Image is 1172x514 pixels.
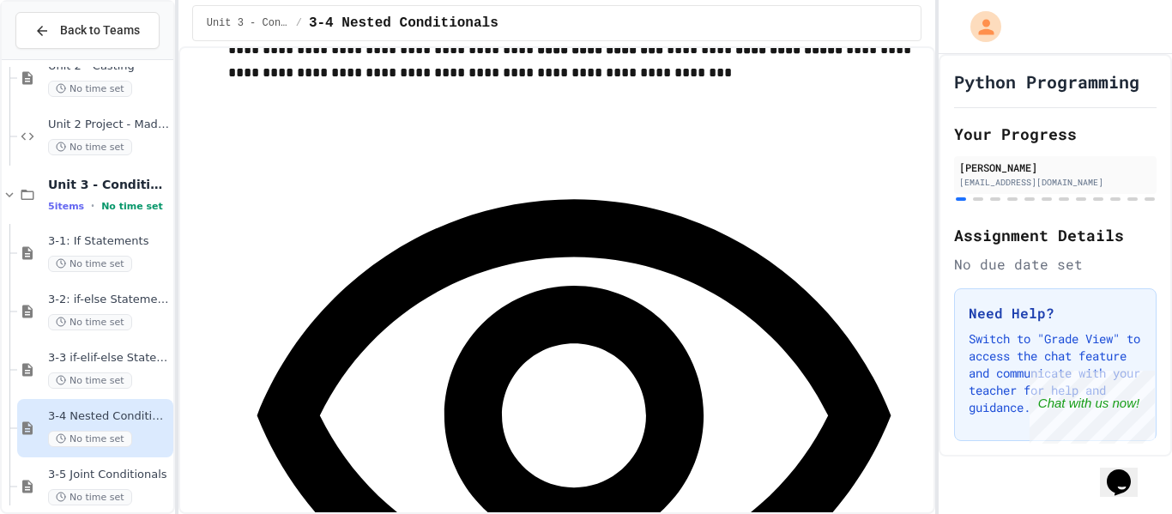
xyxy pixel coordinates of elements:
[48,468,170,482] span: 3-5 Joint Conditionals
[952,7,1006,46] div: My Account
[15,12,160,49] button: Back to Teams
[91,199,94,213] span: •
[48,293,170,307] span: 3-2: if-else Statements
[969,303,1142,324] h3: Need Help?
[959,160,1151,175] div: [PERSON_NAME]
[101,201,163,212] span: No time set
[1030,371,1155,444] iframe: chat widget
[48,351,170,366] span: 3-3 if-elif-else Statements
[954,254,1157,275] div: No due date set
[48,431,132,447] span: No time set
[48,177,170,192] span: Unit 3 - Conditionals
[959,176,1151,189] div: [EMAIL_ADDRESS][DOMAIN_NAME]
[48,409,170,424] span: 3-4 Nested Conditionals
[954,70,1139,94] h1: Python Programming
[48,201,84,212] span: 5 items
[60,21,140,39] span: Back to Teams
[48,314,132,330] span: No time set
[954,223,1157,247] h2: Assignment Details
[48,59,170,74] span: Unit 2 - Casting
[48,81,132,97] span: No time set
[969,330,1142,416] p: Switch to "Grade View" to access the chat feature and communicate with your teacher for help and ...
[309,13,498,33] span: 3-4 Nested Conditionals
[48,256,132,272] span: No time set
[207,16,289,30] span: Unit 3 - Conditionals
[954,122,1157,146] h2: Your Progress
[1100,445,1155,497] iframe: chat widget
[48,372,132,389] span: No time set
[48,139,132,155] span: No time set
[48,118,170,132] span: Unit 2 Project - Mad Lib
[296,16,302,30] span: /
[48,489,132,505] span: No time set
[48,234,170,249] span: 3-1: If Statements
